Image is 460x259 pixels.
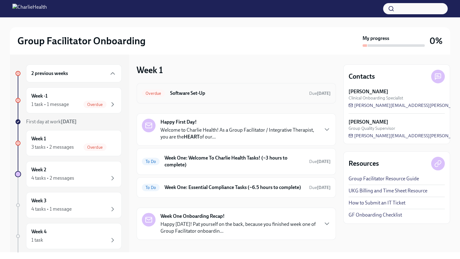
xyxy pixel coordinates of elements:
span: September 30th, 2025 10:00 [309,185,331,191]
h6: Week 3 [31,197,47,204]
div: 4 tasks • 2 messages [31,175,74,182]
strong: HEART [184,134,200,140]
span: First day at work [26,119,77,125]
h2: Group Facilitator Onboarding [17,35,146,47]
h3: 0% [430,35,443,46]
strong: Week One Onboarding Recap! [160,213,225,220]
span: Overdue [83,102,106,107]
span: Overdue [83,145,106,150]
h6: Week -1 [31,93,47,99]
h6: Week 4 [31,228,47,235]
a: To DoWeek One: Welcome To Charlie Health Tasks! (~3 hours to complete)Due[DATE] [142,153,331,169]
strong: Happy First Day! [160,119,197,125]
span: Due [309,91,331,96]
a: Week 41 task [15,223,122,249]
strong: [PERSON_NAME] [349,119,388,125]
a: Week -11 task • 1 messageOverdue [15,87,122,113]
span: Due [309,185,331,190]
h6: Software Set-Up [170,90,304,97]
h4: Resources [349,159,379,168]
a: How to Submit an IT Ticket [349,200,405,206]
span: September 24th, 2025 10:00 [309,90,331,96]
a: GF Onboarding Checklist [349,212,402,218]
h4: Contacts [349,72,375,81]
a: Week 13 tasks • 2 messagesOverdue [15,130,122,156]
div: 2 previous weeks [26,64,122,82]
h3: Week 1 [137,64,163,76]
div: 1 task • 1 message [31,101,69,108]
a: Week 24 tasks • 2 messages [15,161,122,187]
strong: [DATE] [317,185,331,190]
p: Happy [DATE]! Pat yourself on the back, because you finished week one of Group Facilitator onboar... [160,221,318,235]
h6: Week One: Essential Compliance Tasks (~6.5 hours to complete) [165,184,304,191]
span: Overdue [142,91,165,96]
a: To DoWeek One: Essential Compliance Tasks (~6.5 hours to complete)Due[DATE] [142,182,331,192]
span: To Do [142,159,160,164]
strong: [DATE] [61,119,77,125]
strong: [DATE] [317,91,331,96]
a: Week 34 tasks • 1 message [15,192,122,218]
span: Clinical Onboarding Specialist [349,95,403,101]
a: Group Facilitator Resource Guide [349,175,419,182]
div: 1 task [31,237,43,244]
h6: Week 2 [31,166,46,173]
span: Due [309,159,331,164]
h6: 2 previous weeks [31,70,68,77]
span: Group Quality Supervisor [349,125,395,131]
p: Welcome to Charlie Health! As a Group Facilitator / Integrative Therapist, you are the of our... [160,127,318,140]
h6: Week 1 [31,135,46,142]
span: To Do [142,185,160,190]
a: OverdueSoftware Set-UpDue[DATE] [142,88,331,98]
div: 3 tasks • 2 messages [31,144,74,151]
div: 4 tasks • 1 message [31,206,72,213]
h6: Week One: Welcome To Charlie Health Tasks! (~3 hours to complete) [165,155,304,168]
strong: [PERSON_NAME] [349,88,388,95]
strong: My progress [363,35,389,42]
a: First day at work[DATE] [15,118,122,125]
img: CharlieHealth [12,4,47,14]
strong: [DATE] [317,159,331,164]
a: UKG Billing and Time Sheet Resource [349,187,427,194]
